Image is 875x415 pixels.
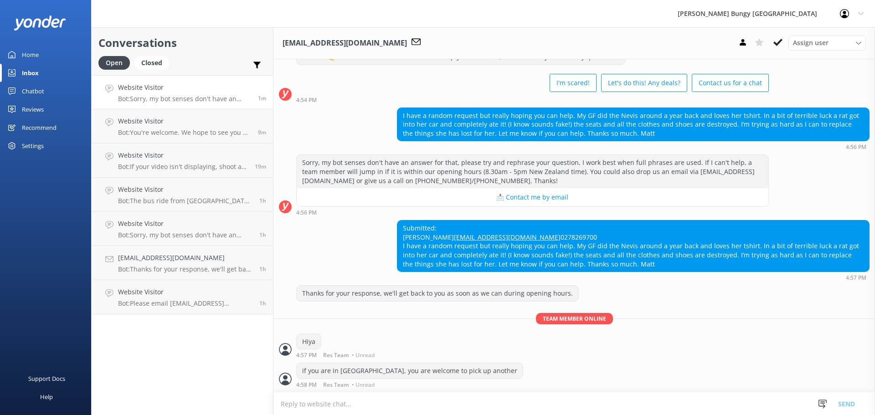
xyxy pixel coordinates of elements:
span: Sep 08 2025 04:56pm (UTC +12:00) Pacific/Auckland [258,94,266,102]
div: Thanks for your response, we'll get back to you as soon as we can during opening hours. [297,286,578,301]
p: Bot: The bus ride from [GEOGRAPHIC_DATA] to the [GEOGRAPHIC_DATA] location takes about 45 minutes... [118,197,252,205]
span: Sep 08 2025 03:28pm (UTC +12:00) Pacific/Auckland [259,265,266,273]
div: if you are in [GEOGRAPHIC_DATA], you are welcome to pick up another [297,363,523,379]
h4: Website Visitor [118,287,252,297]
button: I'm scared! [550,74,597,92]
strong: 4:57 PM [296,353,317,358]
div: Support Docs [28,369,65,388]
button: Let's do this! Any deals? [601,74,687,92]
span: Res Team [323,382,349,388]
div: Sep 08 2025 04:58pm (UTC +12:00) Pacific/Auckland [296,381,523,388]
div: Submitted: [PERSON_NAME] 0278269700 I have a random request but really hoping you can help. My GF... [397,220,869,272]
h4: Website Visitor [118,116,251,126]
span: Sep 08 2025 04:38pm (UTC +12:00) Pacific/Auckland [255,163,266,170]
a: Closed [134,57,174,67]
div: Settings [22,137,44,155]
a: Website VisitorBot:You're welcome. We hope to see you at one of our [PERSON_NAME] locations soon!9m [92,109,273,143]
a: [EMAIL_ADDRESS][DOMAIN_NAME] [454,233,561,241]
div: Sep 08 2025 04:54pm (UTC +12:00) Pacific/Auckland [296,97,769,103]
span: Res Team [323,353,349,358]
div: Open [98,56,130,70]
h4: Website Visitor [118,184,252,195]
p: Bot: Sorry, my bot senses don't have an answer for that, please try and rephrase your question, I... [118,95,251,103]
span: • Unread [352,382,375,388]
div: Help [40,388,53,406]
span: Team member online [536,313,613,324]
div: Sorry, my bot senses don't have an answer for that, please try and rephrase your question, I work... [297,155,768,188]
p: Bot: Thanks for your response, we'll get back to you as soon as we can during opening hours. [118,265,252,273]
p: Bot: If your video isn't displaying, shoot an email to [EMAIL_ADDRESS][DOMAIN_NAME] and our tech ... [118,163,248,171]
span: Assign user [793,38,829,48]
button: Contact us for a chat [692,74,769,92]
p: Bot: You're welcome. We hope to see you at one of our [PERSON_NAME] locations soon! [118,128,251,137]
a: Website VisitorBot:Sorry, my bot senses don't have an answer for that, please try and rephrase yo... [92,75,273,109]
a: [EMAIL_ADDRESS][DOMAIN_NAME]Bot:Thanks for your response, we'll get back to you as soon as we can... [92,246,273,280]
button: 📩 Contact me by email [297,188,768,206]
div: Home [22,46,39,64]
a: Open [98,57,134,67]
div: Sep 08 2025 04:57pm (UTC +12:00) Pacific/Auckland [397,274,870,281]
strong: 4:56 PM [296,210,317,215]
p: Bot: Please email [EMAIL_ADDRESS][DOMAIN_NAME], and we will be able to help. Just remember, our s... [118,299,252,307]
div: I have a random request but really hoping you can help. My GF did the Nevis around a year back an... [397,108,869,141]
span: Sep 08 2025 03:30pm (UTC +12:00) Pacific/Auckland [259,231,266,239]
h4: Website Visitor [118,82,251,92]
div: Recommend [22,118,57,137]
div: Sep 08 2025 04:56pm (UTC +12:00) Pacific/Auckland [397,143,870,150]
div: Inbox [22,64,39,82]
strong: 4:58 PM [296,382,317,388]
span: Sep 08 2025 03:06pm (UTC +12:00) Pacific/Auckland [259,299,266,307]
div: Sep 08 2025 04:56pm (UTC +12:00) Pacific/Auckland [296,209,769,215]
span: Sep 08 2025 04:48pm (UTC +12:00) Pacific/Auckland [258,128,266,136]
span: Sep 08 2025 03:42pm (UTC +12:00) Pacific/Auckland [259,197,266,205]
a: Website VisitorBot:Please email [EMAIL_ADDRESS][DOMAIN_NAME], and we will be able to help. Just r... [92,280,273,314]
div: Hiya [297,334,321,349]
img: yonder-white-logo.png [14,15,66,31]
strong: 4:56 PM [846,144,866,150]
p: Bot: Sorry, my bot senses don't have an answer for that, please try and rephrase your question, I... [118,231,252,239]
div: Chatbot [22,82,44,100]
h2: Conversations [98,34,266,51]
a: Website VisitorBot:The bus ride from [GEOGRAPHIC_DATA] to the [GEOGRAPHIC_DATA] location takes ab... [92,178,273,212]
div: Sep 08 2025 04:57pm (UTC +12:00) Pacific/Auckland [296,352,377,358]
h4: [EMAIL_ADDRESS][DOMAIN_NAME] [118,253,252,263]
a: Website VisitorBot:Sorry, my bot senses don't have an answer for that, please try and rephrase yo... [92,212,273,246]
div: Reviews [22,100,44,118]
h4: Website Visitor [118,150,248,160]
div: Closed [134,56,169,70]
span: • Unread [352,353,375,358]
h3: [EMAIL_ADDRESS][DOMAIN_NAME] [283,37,407,49]
a: Website VisitorBot:If your video isn't displaying, shoot an email to [EMAIL_ADDRESS][DOMAIN_NAME]... [92,143,273,178]
h4: Website Visitor [118,219,252,229]
strong: 4:54 PM [296,97,317,103]
div: Assign User [788,36,866,50]
strong: 4:57 PM [846,275,866,281]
